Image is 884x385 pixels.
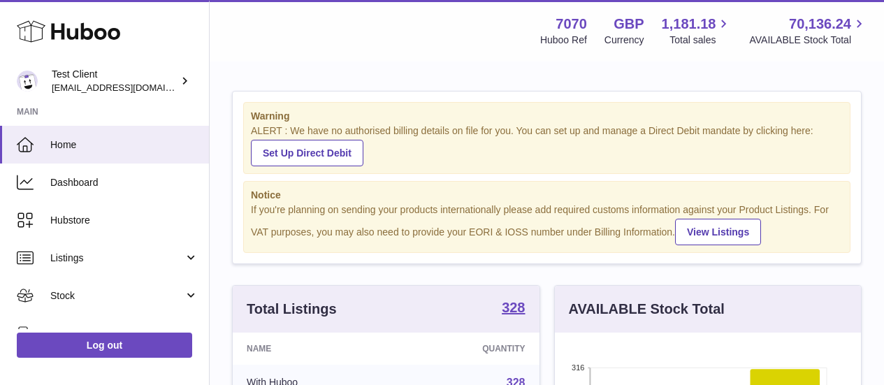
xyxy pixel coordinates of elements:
[50,327,184,340] span: Sales
[502,300,525,317] a: 328
[17,71,38,92] img: internalAdmin-7070@internal.huboo.com
[614,15,644,34] strong: GBP
[502,300,525,314] strong: 328
[749,34,867,47] span: AVAILABLE Stock Total
[251,110,843,123] strong: Warning
[789,15,851,34] span: 70,136.24
[251,189,843,202] strong: Notice
[233,333,398,365] th: Name
[556,15,587,34] strong: 7070
[50,214,198,227] span: Hubstore
[251,124,843,166] div: ALERT : We have no authorised billing details on file for you. You can set up and manage a Direct...
[50,138,198,152] span: Home
[675,219,761,245] a: View Listings
[572,363,584,372] text: 316
[50,176,198,189] span: Dashboard
[52,82,205,93] span: [EMAIL_ADDRESS][DOMAIN_NAME]
[50,252,184,265] span: Listings
[50,289,184,303] span: Stock
[669,34,732,47] span: Total sales
[398,333,539,365] th: Quantity
[662,15,716,34] span: 1,181.18
[251,140,363,166] a: Set Up Direct Debit
[662,15,732,47] a: 1,181.18 Total sales
[604,34,644,47] div: Currency
[247,300,337,319] h3: Total Listings
[569,300,725,319] h3: AVAILABLE Stock Total
[251,203,843,245] div: If you're planning on sending your products internationally please add required customs informati...
[17,333,192,358] a: Log out
[540,34,587,47] div: Huboo Ref
[52,68,177,94] div: Test Client
[749,15,867,47] a: 70,136.24 AVAILABLE Stock Total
